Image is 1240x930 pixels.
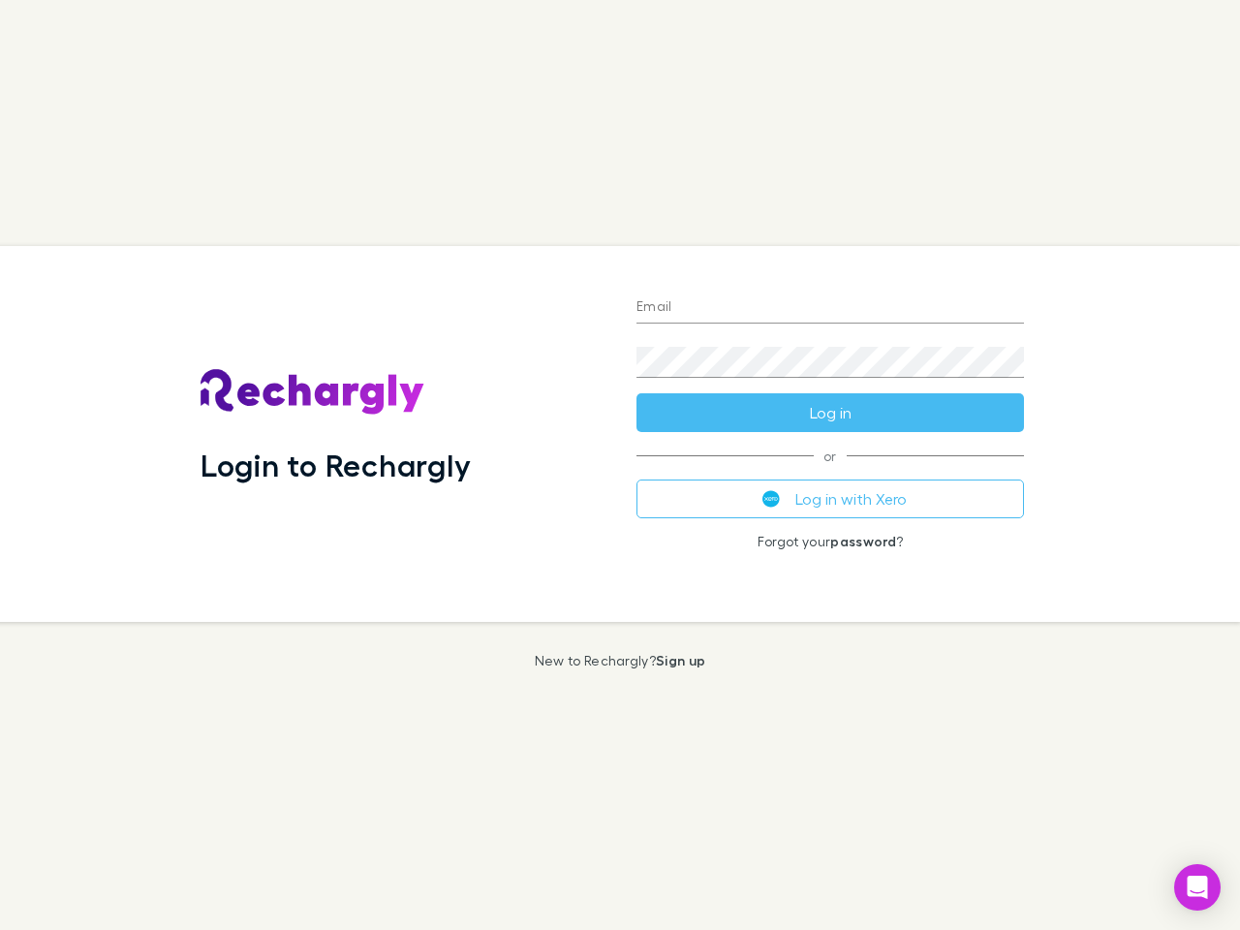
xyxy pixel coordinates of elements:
a: Sign up [656,652,705,668]
button: Log in [636,393,1024,432]
a: password [830,533,896,549]
span: or [636,455,1024,456]
img: Xero's logo [762,490,780,508]
img: Rechargly's Logo [201,369,425,416]
p: Forgot your ? [636,534,1024,549]
button: Log in with Xero [636,480,1024,518]
h1: Login to Rechargly [201,447,471,483]
div: Open Intercom Messenger [1174,864,1221,911]
p: New to Rechargly? [535,653,706,668]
